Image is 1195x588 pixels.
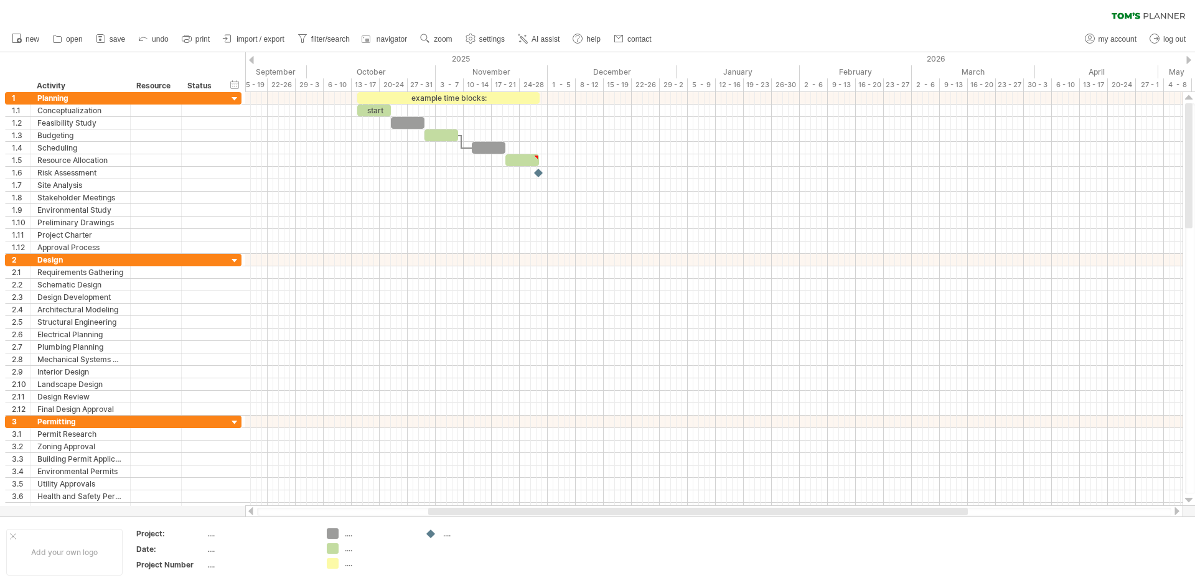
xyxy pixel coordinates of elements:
div: 3.1 [12,428,30,440]
div: 20-24 [1108,78,1136,91]
div: Conceptualization [37,105,124,116]
div: 1.9 [12,204,30,216]
div: Project Charter [37,229,124,241]
a: import / export [220,31,288,47]
div: 3.5 [12,478,30,490]
div: Add your own logo [6,529,123,576]
div: 2.1 [12,266,30,278]
div: 2.6 [12,329,30,340]
div: 22-26 [632,78,660,91]
div: 1 [12,92,30,104]
div: 2.8 [12,353,30,365]
div: 2.7 [12,341,30,353]
a: help [569,31,604,47]
div: Zoning Approval [37,441,124,452]
div: Permitting [37,416,124,427]
span: open [66,35,83,44]
div: 27 - 1 [1136,78,1164,91]
div: December 2025 [548,65,677,78]
span: print [195,35,210,44]
div: 1.8 [12,192,30,203]
div: Resource [136,80,174,92]
div: 2.3 [12,291,30,303]
div: 1.6 [12,167,30,179]
div: 2 - 6 [912,78,940,91]
span: navigator [377,35,407,44]
div: 9 - 13 [828,78,856,91]
div: 1.3 [12,129,30,141]
div: 2.2 [12,279,30,291]
div: .... [207,544,312,554]
div: January 2026 [677,65,800,78]
div: .... [207,559,312,570]
div: Permit Research [37,428,124,440]
div: Planning [37,92,124,104]
div: 2.5 [12,316,30,328]
div: 6 - 10 [1052,78,1080,91]
div: 23 - 27 [884,78,912,91]
div: Interior Design [37,366,124,378]
a: navigator [360,31,411,47]
div: 2.12 [12,403,30,415]
span: log out [1163,35,1186,44]
div: 15 - 19 [240,78,268,91]
a: new [9,31,43,47]
div: 2.10 [12,378,30,390]
div: 29 - 2 [660,78,688,91]
div: Budgeting [37,129,124,141]
div: 3.7 [12,503,30,515]
div: 1.11 [12,229,30,241]
div: .... [345,543,413,554]
div: 16 - 20 [856,78,884,91]
span: help [586,35,601,44]
div: Date: [136,544,205,554]
div: Risk Assessment [37,167,124,179]
div: 1.12 [12,241,30,253]
div: Design [37,254,124,266]
div: February 2026 [800,65,912,78]
div: 29 - 3 [296,78,324,91]
div: Project Number [136,559,205,570]
div: example time blocks: [357,92,540,104]
div: .... [345,558,413,569]
div: 1.10 [12,217,30,228]
div: Building Permit Application [37,453,124,465]
div: 3.4 [12,465,30,477]
div: Site Analysis [37,179,124,191]
div: 8 - 12 [576,78,604,91]
div: Architectural Modeling [37,304,124,315]
div: Environmental Permits [37,465,124,477]
div: October 2025 [307,65,436,78]
div: 1.1 [12,105,30,116]
div: Design Development [37,291,124,303]
div: Health and Safety Permits [37,490,124,502]
a: save [93,31,129,47]
div: 2 [12,254,30,266]
div: 2 - 6 [800,78,828,91]
div: 26-30 [772,78,800,91]
div: 24-28 [520,78,548,91]
div: 3.2 [12,441,30,452]
span: new [26,35,39,44]
div: 23 - 27 [996,78,1024,91]
div: 22-26 [268,78,296,91]
span: filter/search [311,35,350,44]
span: undo [152,35,169,44]
div: Project: [136,528,205,539]
a: zoom [417,31,456,47]
a: contact [611,31,655,47]
a: filter/search [294,31,354,47]
div: Electrical Planning [37,329,124,340]
div: 4 - 8 [1164,78,1192,91]
div: 13 - 17 [352,78,380,91]
a: open [49,31,87,47]
div: 3.6 [12,490,30,502]
div: Feasibility Study [37,117,124,129]
div: Approval Process [37,241,124,253]
div: 10 - 14 [464,78,492,91]
div: Status [187,80,215,92]
span: zoom [434,35,452,44]
div: September 2025 [184,65,307,78]
div: Scheduling [37,142,124,154]
a: print [179,31,213,47]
